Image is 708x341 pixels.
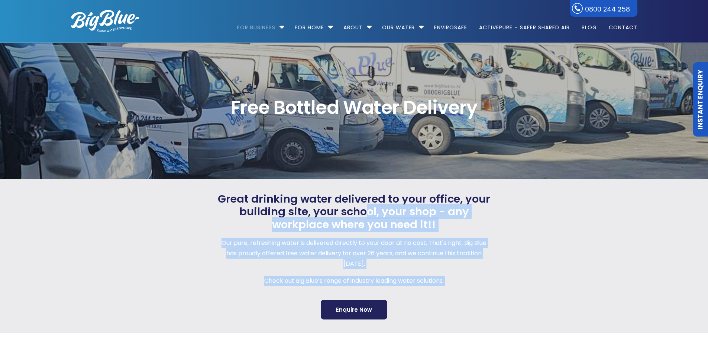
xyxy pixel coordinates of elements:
[321,300,387,319] a: Enquire Now
[71,98,637,117] span: Free Bottled Water Delivery
[216,276,492,286] p: Check out Big Blue’s range of industry leading water solutions.
[216,193,492,231] span: Great drinking water delivered to your office, your building site, your school, your shop - any w...
[71,10,139,32] img: logo
[216,238,492,269] p: Our pure, refreshing water is delivered directly to your door at no cost. That's right, Big Blue ...
[693,62,708,137] a: Instant Enquiry
[659,292,698,331] iframe: Chatbot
